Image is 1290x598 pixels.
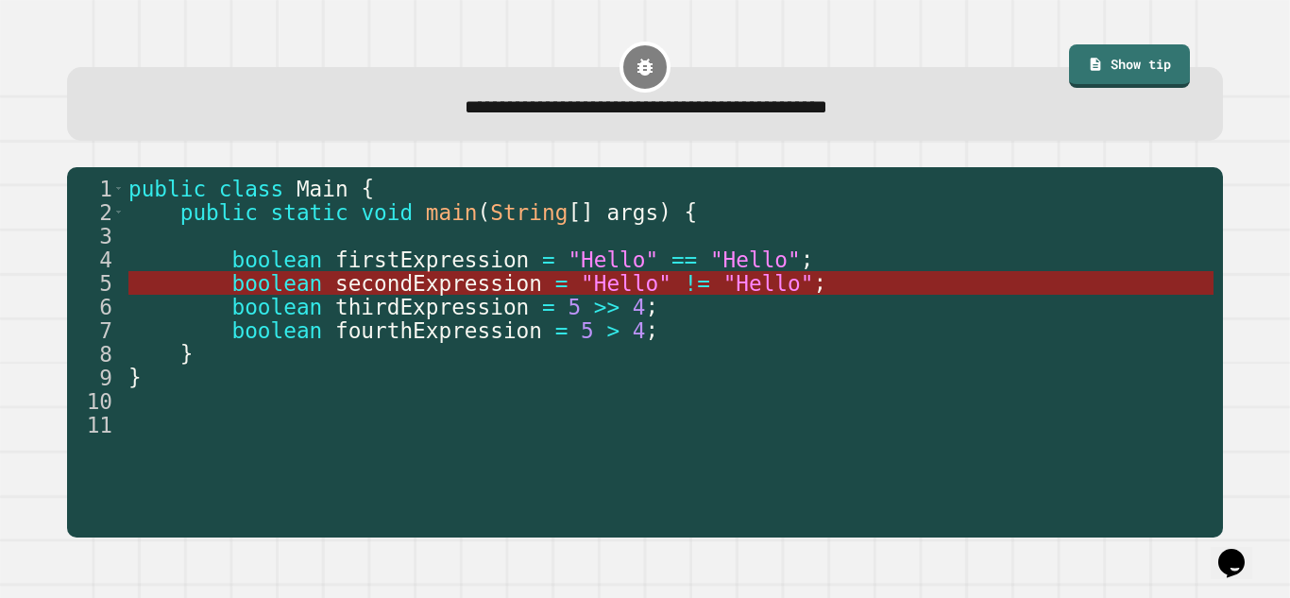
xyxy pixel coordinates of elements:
[67,248,125,271] div: 4
[335,248,529,272] span: firstExpression
[231,318,322,343] span: boolean
[67,342,125,366] div: 8
[180,200,258,225] span: public
[67,318,125,342] div: 7
[685,271,710,296] span: !=
[335,318,542,343] span: fourthExpression
[606,318,620,343] span: >
[568,295,581,319] span: 5
[297,177,348,201] span: Main
[606,200,658,225] span: args
[542,248,555,272] span: =
[490,200,568,225] span: String
[231,248,322,272] span: boolean
[723,271,814,296] span: "Hello"
[542,295,555,319] span: =
[67,224,125,248] div: 3
[335,271,542,296] span: secondExpression
[67,200,125,224] div: 2
[67,366,125,389] div: 9
[555,318,569,343] span: =
[568,248,658,272] span: "Hello"
[271,200,348,225] span: static
[581,318,594,343] span: 5
[231,271,322,296] span: boolean
[219,177,283,201] span: class
[594,295,620,319] span: >>
[361,200,413,225] span: void
[426,200,478,225] span: main
[67,413,125,436] div: 11
[633,318,646,343] span: 4
[710,248,801,272] span: "Hello"
[113,177,124,200] span: Toggle code folding, rows 1 through 9
[671,248,697,272] span: ==
[67,389,125,413] div: 10
[633,295,646,319] span: 4
[1211,522,1271,579] iframe: chat widget
[581,271,671,296] span: "Hello"
[231,295,322,319] span: boolean
[555,271,569,296] span: =
[67,271,125,295] div: 5
[1069,44,1190,88] a: Show tip
[335,295,529,319] span: thirdExpression
[113,200,124,224] span: Toggle code folding, rows 2 through 8
[67,177,125,200] div: 1
[67,295,125,318] div: 6
[128,177,206,201] span: public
